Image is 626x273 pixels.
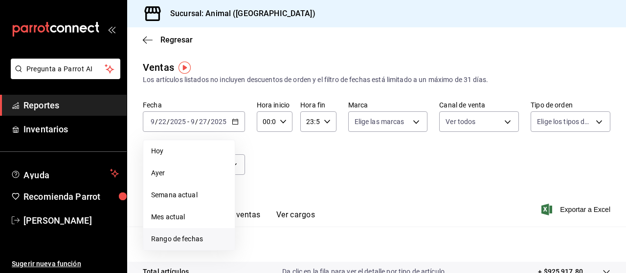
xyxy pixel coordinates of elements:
[348,102,428,108] label: Marca
[7,71,120,81] a: Pregunta a Parrot AI
[23,99,119,112] span: Reportes
[151,234,227,244] span: Rango de fechas
[170,118,186,126] input: ----
[207,118,210,126] span: /
[276,210,315,227] button: Ver cargos
[195,118,198,126] span: /
[11,59,120,79] button: Pregunta a Parrot AI
[162,8,315,20] h3: Sucursal: Animal ([GEOGRAPHIC_DATA])
[108,25,115,33] button: open_drawer_menu
[158,210,315,227] div: navigation tabs
[23,190,119,203] span: Recomienda Parrot
[143,35,193,44] button: Regresar
[155,118,158,126] span: /
[543,204,610,215] button: Exportar a Excel
[355,117,404,126] span: Elige las marcas
[190,118,195,126] input: --
[26,64,105,74] span: Pregunta a Parrot AI
[151,146,227,156] span: Hoy
[151,212,227,222] span: Mes actual
[439,102,519,108] label: Canal de venta
[150,118,155,126] input: --
[151,190,227,200] span: Semana actual
[23,214,119,227] span: [PERSON_NAME]
[187,118,189,126] span: -
[537,117,592,126] span: Elige los tipos de orden
[12,259,119,269] span: Sugerir nueva función
[446,117,475,126] span: Ver todos
[151,168,227,178] span: Ayer
[143,238,610,250] p: Resumen
[257,102,292,108] label: Hora inicio
[160,35,193,44] span: Regresar
[531,102,610,108] label: Tipo de orden
[300,102,336,108] label: Hora fin
[143,75,610,85] div: Los artículos listados no incluyen descuentos de orden y el filtro de fechas está limitado a un m...
[222,210,261,227] button: Ver ventas
[179,62,191,74] img: Tooltip marker
[143,102,245,108] label: Fecha
[143,60,174,75] div: Ventas
[23,168,106,179] span: Ayuda
[23,123,119,136] span: Inventarios
[210,118,227,126] input: ----
[167,118,170,126] span: /
[158,118,167,126] input: --
[199,118,207,126] input: --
